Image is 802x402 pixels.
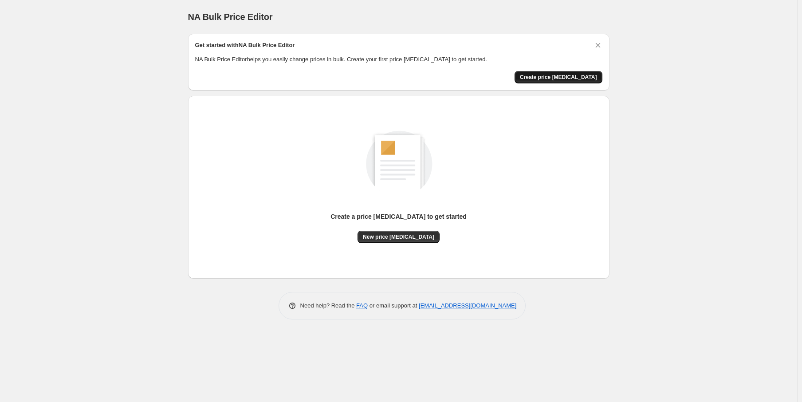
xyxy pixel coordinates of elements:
p: NA Bulk Price Editor helps you easily change prices in bulk. Create your first price [MEDICAL_DAT... [195,55,602,64]
p: Create a price [MEDICAL_DATA] to get started [330,212,467,221]
h2: Get started with NA Bulk Price Editor [195,41,295,50]
a: [EMAIL_ADDRESS][DOMAIN_NAME] [419,302,516,309]
button: New price [MEDICAL_DATA] [358,231,440,243]
button: Dismiss card [594,41,602,50]
a: FAQ [356,302,368,309]
span: Create price [MEDICAL_DATA] [520,74,597,81]
span: NA Bulk Price Editor [188,12,273,22]
span: or email support at [368,302,419,309]
span: New price [MEDICAL_DATA] [363,233,434,240]
button: Create price change job [515,71,602,83]
span: Need help? Read the [300,302,357,309]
